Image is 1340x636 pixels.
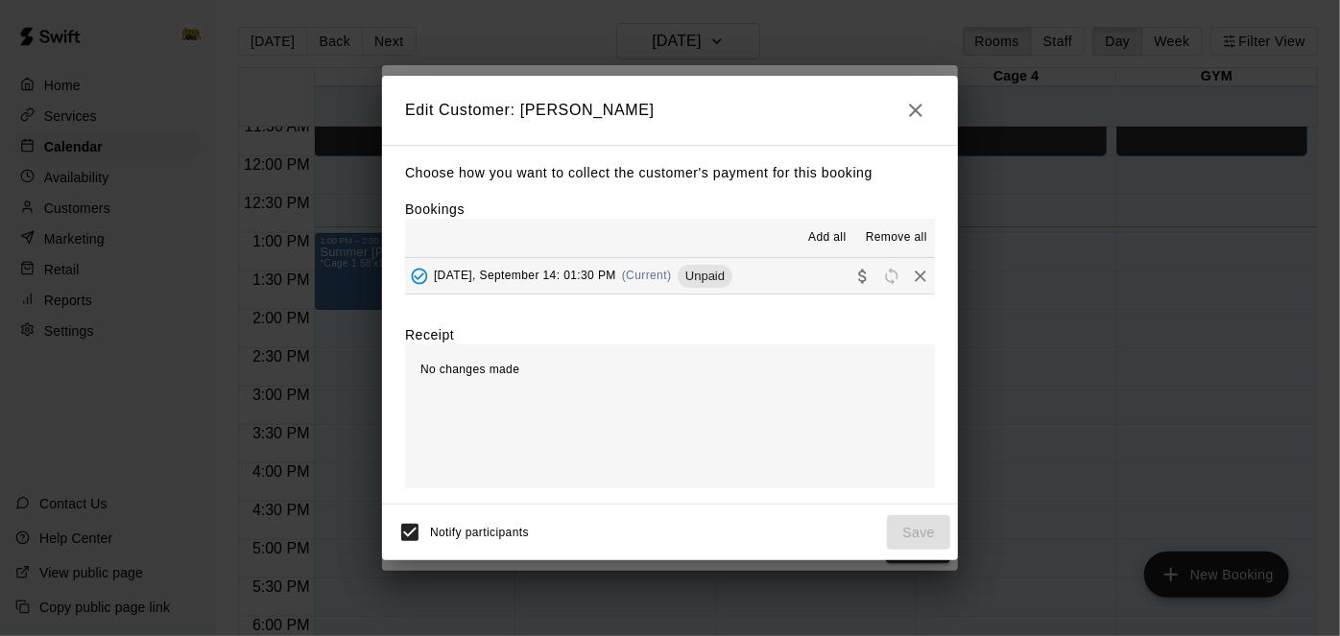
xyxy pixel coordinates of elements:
[678,269,732,283] span: Unpaid
[858,223,935,253] button: Remove all
[420,363,519,376] span: No changes made
[808,228,847,247] span: Add all
[405,161,935,185] p: Choose how you want to collect the customer's payment for this booking
[849,268,877,282] span: Collect payment
[906,268,935,282] span: Remove
[430,526,529,539] span: Notify participants
[797,223,858,253] button: Add all
[405,325,454,344] label: Receipt
[877,268,906,282] span: Reschedule
[405,262,434,291] button: Added - Collect Payment
[405,258,935,294] button: Added - Collect Payment[DATE], September 14: 01:30 PM(Current)UnpaidCollect paymentRescheduleRemove
[405,201,465,217] label: Bookings
[382,76,958,145] h2: Edit Customer: [PERSON_NAME]
[622,269,672,282] span: (Current)
[434,269,616,282] span: [DATE], September 14: 01:30 PM
[866,228,927,247] span: Remove all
